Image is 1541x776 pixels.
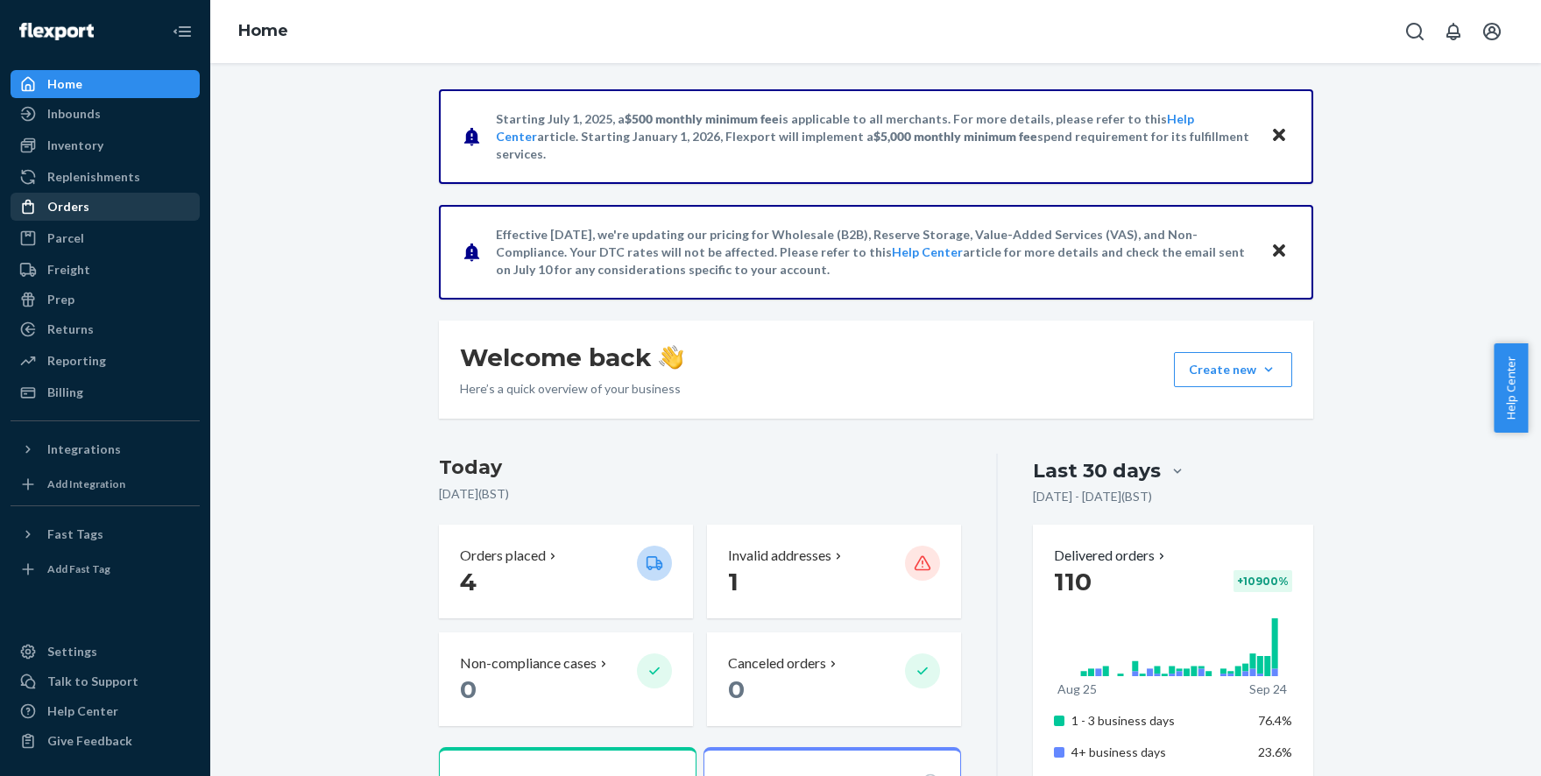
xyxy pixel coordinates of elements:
[460,653,597,674] p: Non-compliance cases
[11,697,200,725] a: Help Center
[47,526,103,543] div: Fast Tags
[47,384,83,401] div: Billing
[224,6,302,57] ol: breadcrumbs
[47,137,103,154] div: Inventory
[1033,457,1161,484] div: Last 30 days
[47,702,118,720] div: Help Center
[47,168,140,186] div: Replenishments
[496,226,1254,279] p: Effective [DATE], we're updating our pricing for Wholesale (B2B), Reserve Storage, Value-Added Se...
[460,342,683,373] h1: Welcome back
[47,321,94,338] div: Returns
[47,261,90,279] div: Freight
[1071,744,1244,761] p: 4+ business days
[11,520,200,548] button: Fast Tags
[11,435,200,463] button: Integrations
[1268,239,1290,265] button: Close
[11,470,200,498] a: Add Integration
[728,567,739,596] span: 1
[1268,123,1290,149] button: Close
[11,727,200,755] button: Give Feedback
[728,546,831,566] p: Invalid addresses
[47,229,84,247] div: Parcel
[238,21,288,40] a: Home
[728,674,745,704] span: 0
[460,674,477,704] span: 0
[19,23,94,40] img: Flexport logo
[439,454,962,482] h3: Today
[496,110,1254,163] p: Starting July 1, 2025, a is applicable to all merchants. For more details, please refer to this a...
[47,198,89,215] div: Orders
[47,75,82,93] div: Home
[1054,567,1092,596] span: 110
[1494,343,1528,433] button: Help Center
[11,70,200,98] a: Home
[11,315,200,343] a: Returns
[11,286,200,314] a: Prep
[11,193,200,221] a: Orders
[47,476,125,491] div: Add Integration
[460,380,683,398] p: Here’s a quick overview of your business
[47,732,132,750] div: Give Feedback
[1436,14,1471,49] button: Open notifications
[1057,681,1097,698] p: Aug 25
[47,291,74,308] div: Prep
[11,378,200,406] a: Billing
[11,638,200,666] a: Settings
[439,485,962,503] p: [DATE] ( BST )
[1234,570,1292,592] div: + 10900 %
[659,345,683,370] img: hand-wave emoji
[439,632,693,726] button: Non-compliance cases 0
[439,525,693,618] button: Orders placed 4
[47,643,97,660] div: Settings
[1054,546,1169,566] button: Delivered orders
[11,100,200,128] a: Inbounds
[460,546,546,566] p: Orders placed
[1258,713,1292,728] span: 76.4%
[873,129,1037,144] span: $5,000 monthly minimum fee
[11,163,200,191] a: Replenishments
[707,525,961,618] button: Invalid addresses 1
[1397,14,1432,49] button: Open Search Box
[625,111,779,126] span: $500 monthly minimum fee
[47,105,101,123] div: Inbounds
[1249,681,1287,698] p: Sep 24
[11,131,200,159] a: Inventory
[165,14,200,49] button: Close Navigation
[47,352,106,370] div: Reporting
[47,673,138,690] div: Talk to Support
[460,567,477,596] span: 4
[892,244,963,259] a: Help Center
[1174,352,1292,387] button: Create new
[11,667,200,695] a: Talk to Support
[11,256,200,284] a: Freight
[11,224,200,252] a: Parcel
[728,653,826,674] p: Canceled orders
[1258,744,1292,759] span: 23.6%
[47,441,121,458] div: Integrations
[11,555,200,583] a: Add Fast Tag
[47,561,110,576] div: Add Fast Tag
[1033,488,1152,505] p: [DATE] - [DATE] ( BST )
[1071,712,1244,730] p: 1 - 3 business days
[707,632,961,726] button: Canceled orders 0
[11,347,200,375] a: Reporting
[1474,14,1509,49] button: Open account menu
